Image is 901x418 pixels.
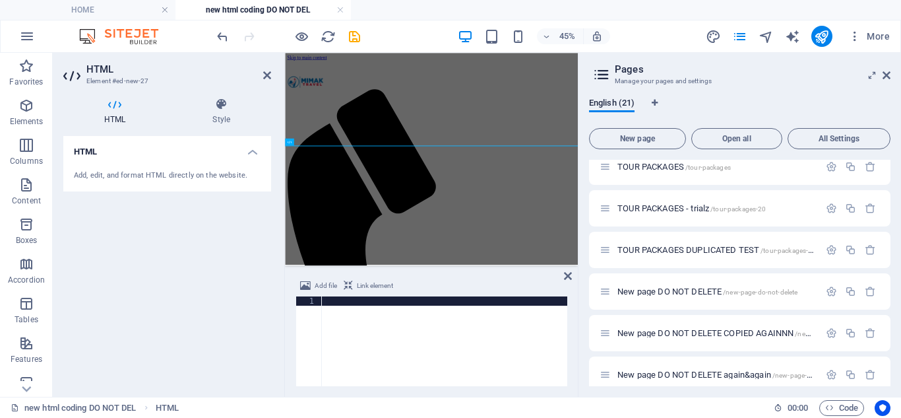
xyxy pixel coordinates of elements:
div: Duplicate [845,286,856,297]
button: Click here to leave preview mode and continue editing [294,28,309,44]
div: Remove [865,161,876,172]
div: Settings [826,203,837,214]
i: Undo: Add element (Ctrl+Z) [215,29,230,44]
i: Save (Ctrl+S) [347,29,362,44]
div: New page DO NOT DELETE again&again/new-page-do-not-delete-18 [613,370,819,379]
span: Click to open page [617,203,766,213]
i: Design (Ctrl+Alt+Y) [706,29,721,44]
span: /new-page-do-not-delete-20 [795,330,880,337]
span: Click to open page [617,162,731,172]
div: New page DO NOT DELETE/new-page-do-not-delete [613,287,819,296]
button: save [346,28,362,44]
div: Language Tabs [589,98,890,123]
button: Open all [691,128,782,149]
h4: HTML [63,98,171,125]
div: TOUR PACKAGES DUPLICATED TEST/tour-packages-16 [613,246,819,254]
span: New page [595,135,680,143]
span: Click to open page [617,287,797,296]
p: Columns [10,156,43,166]
div: Duplicate [845,203,856,214]
h4: HTML [63,136,271,160]
button: Code [819,400,864,416]
div: Settings [826,286,837,297]
h3: Element #ed-new-27 [86,75,245,87]
div: Settings [826,244,837,256]
button: All Settings [788,128,890,149]
button: pages [732,28,748,44]
p: Accordion [8,275,45,285]
button: navigator [759,28,774,44]
div: Duplicate [845,161,856,172]
h3: Manage your pages and settings [615,75,864,87]
i: Publish [814,29,829,44]
p: Content [12,195,41,206]
h4: new html coding DO NOT DEL [175,3,351,17]
p: Tables [15,314,38,325]
div: Duplicate [845,244,856,256]
nav: breadcrumb [156,400,179,416]
div: Remove [865,244,876,256]
span: English (21) [589,95,635,114]
button: More [843,26,895,47]
div: TOUR PACKAGES - trialz/tour-packages-20 [613,204,819,213]
i: Reload page [321,29,336,44]
div: Remove [865,328,876,339]
h2: HTML [86,63,271,75]
a: Click to cancel selection. Double-click to open Pages [11,400,137,416]
div: Remove [865,369,876,380]
h4: Style [171,98,271,125]
h2: Pages [615,63,890,75]
span: TOUR PACKAGES DUPLICATED TEST [617,245,816,255]
button: design [706,28,722,44]
span: /tour-packages [685,164,731,171]
p: Favorites [9,77,43,87]
i: Pages (Ctrl+Alt+S) [732,29,747,44]
span: Click to open page [617,370,857,380]
span: 00 00 [788,400,808,416]
span: Open all [697,135,776,143]
div: Remove [865,203,876,214]
button: Link element [342,278,395,294]
span: /new-page-do-not-delete [723,289,797,296]
div: Remove [865,286,876,297]
button: publish [811,26,832,47]
h6: Session time [774,400,809,416]
button: Usercentrics [875,400,890,416]
span: /new-page-do-not-delete-18 [772,372,857,379]
i: AI Writer [785,29,800,44]
p: Boxes [16,235,38,246]
i: On resize automatically adjust zoom level to fit chosen device. [591,30,603,42]
button: Add file [298,278,339,294]
button: reload [320,28,336,44]
button: undo [214,28,230,44]
img: Editor Logo [76,28,175,44]
div: New page DO NOT DELETE COPIED AGAINNN/new-page-do-not-delete-20 [613,329,819,337]
h6: 45% [557,28,578,44]
button: New page [589,128,686,149]
div: Settings [826,369,837,380]
div: Settings [826,328,837,339]
span: Code [825,400,858,416]
span: All Settings [793,135,885,143]
p: Features [11,354,42,365]
span: Add file [315,278,337,294]
p: Elements [10,116,44,127]
div: Settings [826,161,837,172]
span: : [797,403,799,413]
i: Navigator [759,29,774,44]
button: text_generator [785,28,801,44]
span: Link element [357,278,393,294]
div: Duplicate [845,369,856,380]
div: Add, edit, and format HTML directly on the website. [74,170,261,182]
button: 45% [537,28,584,44]
span: New page DO NOT DELETE COPIED AGAINNN [617,328,880,338]
a: Skip to main content [5,5,93,17]
div: Duplicate [845,328,856,339]
span: /tour-packages-16 [761,247,816,254]
div: 1 [296,296,323,306]
span: More [848,30,890,43]
div: TOUR PACKAGES/tour-packages [613,162,819,171]
span: /tour-packages-20 [710,205,766,213]
span: Click to select. Double-click to edit [156,400,179,416]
